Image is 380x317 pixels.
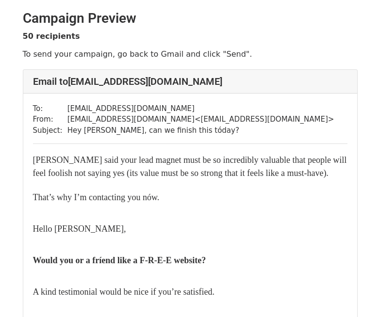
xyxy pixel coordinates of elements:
[33,103,67,114] td: To:
[23,32,80,41] strong: 50 recipients
[133,255,206,265] span: a F-R-E-E website?
[67,114,334,125] td: [EMAIL_ADDRESS][DOMAIN_NAME] < [EMAIL_ADDRESS][DOMAIN_NAME] >
[33,125,67,136] td: Subject:
[67,103,334,114] td: [EMAIL_ADDRESS][DOMAIN_NAME]
[33,155,347,178] font: [PERSON_NAME] said your lead magnet must be so incredibly valuable that people will feel foolish ...
[33,192,160,202] span: That’s why I’m contacting you nów.
[23,10,358,27] h2: Campaign Preview
[33,287,215,297] span: A kind testimonial would be nice if you’re satisfied.
[33,76,347,87] h4: Email to [EMAIL_ADDRESS][DOMAIN_NAME]
[33,114,67,125] td: From:
[67,125,334,136] td: ​Hey [PERSON_NAME], can we finish this tóday?
[33,224,126,234] span: Hello [PERSON_NAME],
[23,49,358,59] p: To send your campaign, go back to Gmail and click "Send".
[33,255,131,265] span: Would you or a fríend like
